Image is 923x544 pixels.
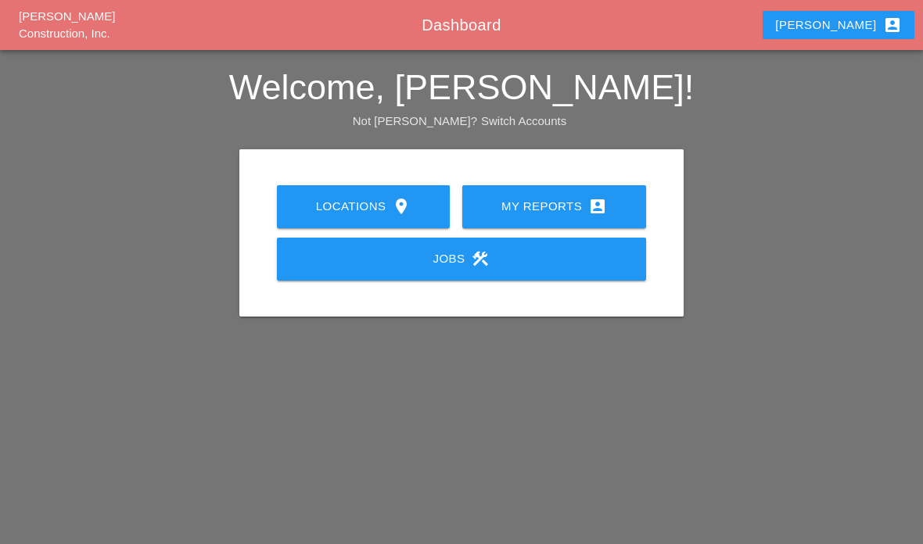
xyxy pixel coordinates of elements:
span: Dashboard [422,16,501,34]
a: My Reports [462,185,646,228]
div: [PERSON_NAME] [775,16,901,34]
i: account_box [883,16,902,34]
div: Jobs [302,249,621,268]
a: Locations [277,185,450,228]
div: Locations [302,197,425,216]
button: [PERSON_NAME] [763,11,914,39]
i: location_on [392,197,411,216]
a: Switch Accounts [481,114,566,127]
div: My Reports [487,197,621,216]
i: construction [471,249,490,268]
span: Not [PERSON_NAME]? [353,114,477,127]
a: Jobs [277,238,646,281]
a: [PERSON_NAME] Construction, Inc. [19,9,115,41]
i: account_box [588,197,607,216]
